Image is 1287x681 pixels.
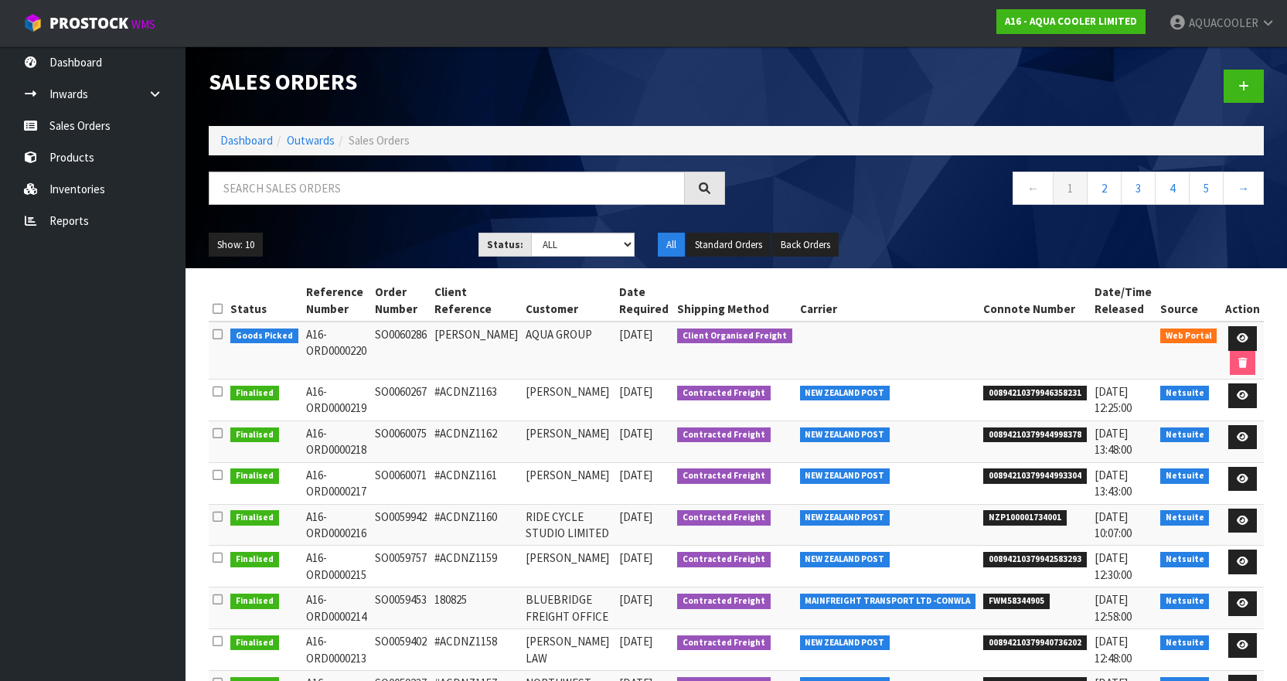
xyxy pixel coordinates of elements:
input: Search sales orders [209,172,685,205]
span: Contracted Freight [677,510,771,526]
span: Netsuite [1160,635,1210,651]
a: 4 [1155,172,1190,205]
span: [DATE] [619,327,652,342]
th: Shipping Method [673,280,796,322]
span: [DATE] 12:58:00 [1095,592,1132,623]
span: Client Organised Freight [677,329,792,344]
a: 1 [1053,172,1088,205]
span: Netsuite [1160,468,1210,484]
span: [DATE] [619,384,652,399]
td: [PERSON_NAME] [522,380,615,421]
span: NEW ZEALAND POST [800,635,890,651]
span: [DATE] 12:48:00 [1095,634,1132,665]
span: MAINFREIGHT TRANSPORT LTD -CONWLA [800,594,976,609]
span: Contracted Freight [677,427,771,443]
td: [PERSON_NAME] LAW [522,629,615,671]
h1: Sales Orders [209,70,725,94]
td: SO0060286 [371,322,431,380]
span: 00894210379944993304 [983,468,1087,484]
span: [DATE] 13:48:00 [1095,426,1132,457]
span: Contracted Freight [677,594,771,609]
th: Customer [522,280,615,322]
span: [DATE] [619,550,652,565]
td: A16-ORD0000218 [302,421,371,462]
td: [PERSON_NAME] [522,462,615,504]
span: Contracted Freight [677,552,771,567]
td: SO0059942 [371,504,431,546]
button: Show: 10 [209,233,263,257]
span: Sales Orders [349,133,410,148]
span: Contracted Freight [677,635,771,651]
td: #ACDNZ1158 [431,629,522,671]
span: NZP100001734001 [983,510,1067,526]
td: A16-ORD0000219 [302,380,371,421]
span: 00894210379944998378 [983,427,1087,443]
span: [DATE] [619,509,652,524]
span: NEW ZEALAND POST [800,386,890,401]
th: Status [226,280,302,322]
td: 180825 [431,587,522,629]
span: Contracted Freight [677,468,771,484]
span: Finalised [230,510,279,526]
span: Web Portal [1160,329,1217,344]
span: [DATE] [619,468,652,482]
small: WMS [131,17,155,32]
span: [DATE] 12:25:00 [1095,384,1132,415]
th: Client Reference [431,280,522,322]
td: A16-ORD0000217 [302,462,371,504]
button: Standard Orders [686,233,771,257]
span: NEW ZEALAND POST [800,427,890,443]
span: Finalised [230,468,279,484]
td: SO0060071 [371,462,431,504]
td: #ACDNZ1160 [431,504,522,546]
td: A16-ORD0000220 [302,322,371,380]
span: Netsuite [1160,594,1210,609]
span: [DATE] [619,634,652,649]
button: All [658,233,685,257]
td: [PERSON_NAME] [522,421,615,462]
td: SO0059402 [371,629,431,671]
span: Finalised [230,594,279,609]
a: 5 [1189,172,1224,205]
td: AQUA GROUP [522,322,615,380]
span: [DATE] 12:30:00 [1095,550,1132,581]
span: Finalised [230,386,279,401]
span: [DATE] 10:07:00 [1095,509,1132,540]
span: [DATE] 13:43:00 [1095,468,1132,499]
a: ← [1013,172,1054,205]
span: 00894210379940736202 [983,635,1087,651]
span: Netsuite [1160,552,1210,567]
nav: Page navigation [748,172,1265,209]
span: Finalised [230,552,279,567]
a: 2 [1087,172,1122,205]
td: #ACDNZ1161 [431,462,522,504]
th: Carrier [796,280,980,322]
td: A16-ORD0000214 [302,587,371,629]
td: #ACDNZ1159 [431,546,522,587]
span: NEW ZEALAND POST [800,552,890,567]
span: Finalised [230,635,279,651]
button: Back Orders [772,233,839,257]
span: 00894210379946358231 [983,386,1087,401]
span: Finalised [230,427,279,443]
td: [PERSON_NAME] [522,546,615,587]
a: Dashboard [220,133,273,148]
th: Reference Number [302,280,371,322]
span: [DATE] [619,592,652,607]
td: #ACDNZ1163 [431,380,522,421]
td: [PERSON_NAME] [431,322,522,380]
td: RIDE CYCLE STUDIO LIMITED [522,504,615,546]
span: [DATE] [619,426,652,441]
span: Netsuite [1160,427,1210,443]
span: NEW ZEALAND POST [800,510,890,526]
span: NEW ZEALAND POST [800,468,890,484]
span: Netsuite [1160,510,1210,526]
a: → [1223,172,1264,205]
th: Date Required [615,280,673,322]
td: SO0060267 [371,380,431,421]
th: Date/Time Released [1091,280,1156,322]
span: AQUACOOLER [1189,15,1258,30]
strong: Status: [487,238,523,251]
span: Contracted Freight [677,386,771,401]
td: SO0059453 [371,587,431,629]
